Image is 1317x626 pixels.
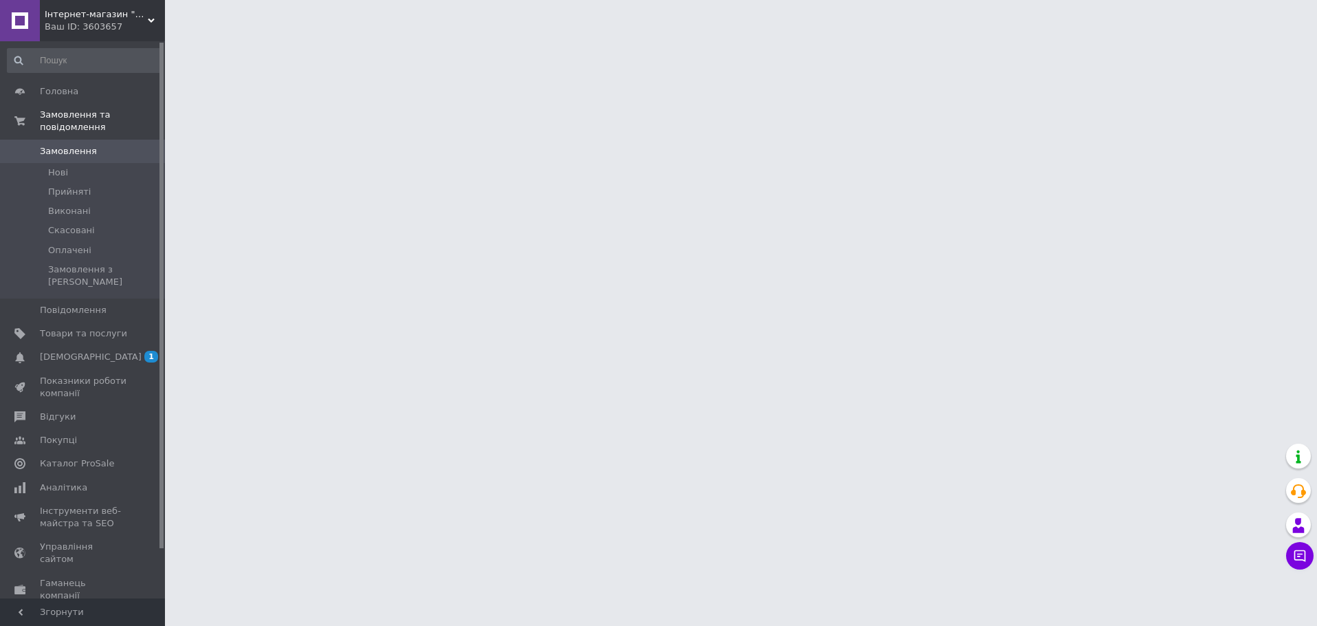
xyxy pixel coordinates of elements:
[40,505,127,530] span: Інструменти веб-майстра та SEO
[40,304,107,316] span: Повідомлення
[40,541,127,565] span: Управління сайтом
[48,224,95,237] span: Скасовані
[40,457,114,470] span: Каталог ProSale
[40,109,165,133] span: Замовлення та повідомлення
[1286,542,1314,570] button: Чат з покупцем
[48,244,91,257] span: Оплачені
[45,8,148,21] span: Інтернет-магазин "B AND D"
[144,351,158,363] span: 1
[48,205,91,217] span: Виконані
[7,48,162,73] input: Пошук
[40,351,142,363] span: [DEMOGRAPHIC_DATA]
[40,375,127,400] span: Показники роботи компанії
[48,263,161,288] span: Замовлення з [PERSON_NAME]
[40,327,127,340] span: Товари та послуги
[40,145,97,158] span: Замовлення
[40,577,127,602] span: Гаманець компанії
[40,411,76,423] span: Відгуки
[40,85,78,98] span: Головна
[40,482,87,494] span: Аналітика
[48,186,91,198] span: Прийняті
[45,21,165,33] div: Ваш ID: 3603657
[48,166,68,179] span: Нові
[40,434,77,446] span: Покупці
